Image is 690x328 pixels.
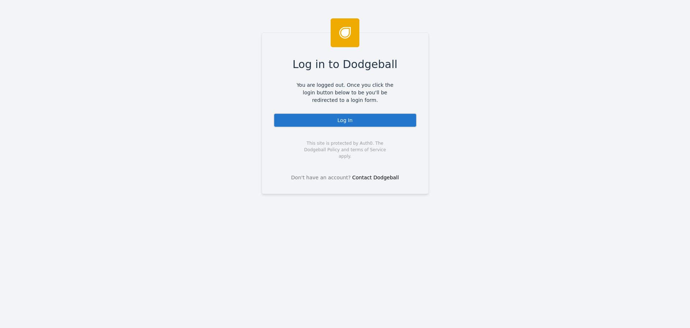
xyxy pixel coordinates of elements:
div: Log In [273,113,417,127]
a: Contact Dodgeball [352,175,399,180]
span: Don't have an account? [291,174,351,181]
span: Log in to Dodgeball [293,56,397,72]
span: This site is protected by Auth0. The Dodgeball Policy and terms of Service apply. [298,140,392,159]
span: You are logged out. Once you click the login button below to be you'll be redirected to a login f... [291,81,399,104]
